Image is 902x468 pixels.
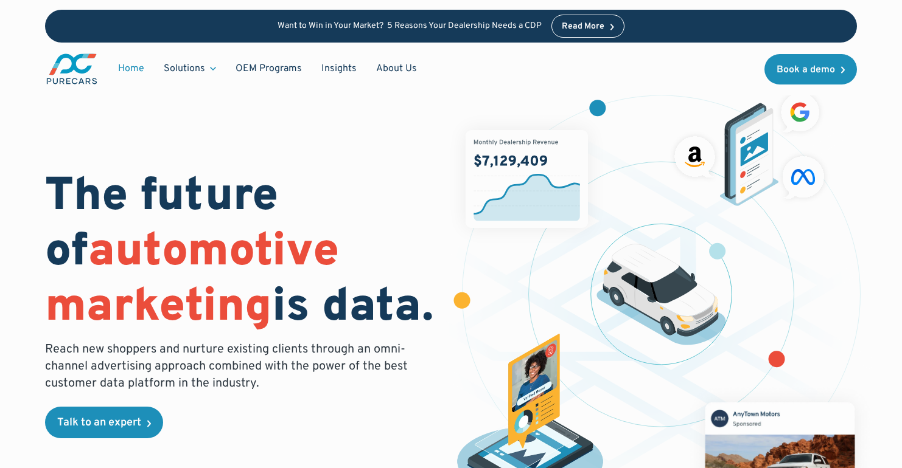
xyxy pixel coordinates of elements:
[45,407,163,438] a: Talk to an expert
[45,52,99,86] img: purecars logo
[45,170,436,337] h1: The future of is data.
[226,57,312,80] a: OEM Programs
[777,65,835,75] div: Book a demo
[45,341,415,392] p: Reach new shoppers and nurture existing clients through an omni-channel advertising approach comb...
[45,52,99,86] a: main
[551,15,624,38] a: Read More
[764,54,857,84] a: Book a demo
[596,244,725,346] img: illustration of a vehicle
[562,22,604,31] div: Read More
[45,224,339,337] span: automotive marketing
[57,418,141,428] div: Talk to an expert
[669,88,830,206] img: ads on social media and advertising partners
[164,62,205,75] div: Solutions
[154,57,226,80] div: Solutions
[366,57,427,80] a: About Us
[466,130,589,228] img: chart showing monthly dealership revenue of $7m
[312,57,366,80] a: Insights
[278,21,542,32] p: Want to Win in Your Market? 5 Reasons Your Dealership Needs a CDP
[108,57,154,80] a: Home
